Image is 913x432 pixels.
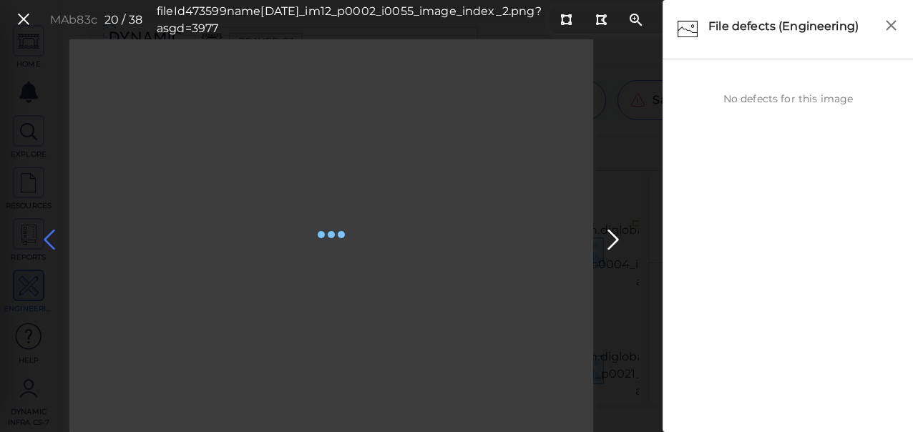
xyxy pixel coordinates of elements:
[50,11,97,29] div: MAb83c
[157,3,542,37] div: fileId 473599 name [DATE]_im12_p0002_i0055_image_index_2.png?asgd=3977
[705,14,877,44] div: File defects (Engineering)
[104,11,142,29] div: 20 / 38
[670,92,906,107] div: No defects for this image
[852,368,902,421] iframe: Chat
